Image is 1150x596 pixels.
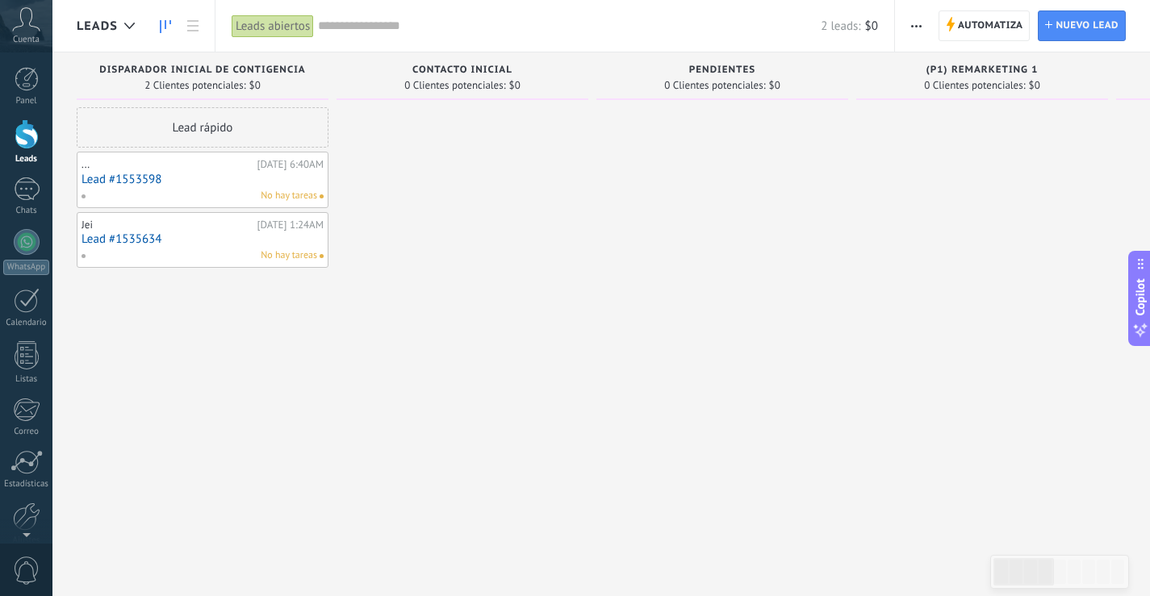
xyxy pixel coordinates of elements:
div: Correo [3,427,50,437]
span: No hay tareas [261,189,317,203]
span: Automatiza [958,11,1023,40]
div: Listas [3,374,50,385]
div: ... [82,158,253,171]
span: $0 [249,81,261,90]
div: Leads [3,154,50,165]
span: Contacto Inicial [412,65,512,76]
span: 2 leads: [821,19,860,34]
div: Jei [82,219,253,231]
div: Calendario [3,318,50,328]
div: Pendientes [604,65,840,78]
span: 2 Clientes potenciales: [144,81,245,90]
div: Contacto Inicial [345,65,580,78]
div: Chats [3,206,50,216]
span: Pendientes [689,65,755,76]
a: Lead #1553598 [82,173,324,186]
div: Lead rápido [77,107,328,148]
div: Leads abiertos [232,15,314,38]
div: Panel [3,96,50,106]
a: Nuevo lead [1038,10,1126,41]
a: Lista [179,10,207,42]
span: $0 [509,81,521,90]
span: Cuenta [13,35,40,45]
div: Estadísticas [3,479,50,490]
a: Lead #1535634 [82,232,324,246]
span: Leads [77,19,118,34]
span: Nuevo lead [1056,11,1119,40]
button: Más [905,10,928,41]
span: 0 Clientes potenciales: [924,81,1025,90]
div: [DATE] 6:40AM [257,158,324,171]
span: $0 [769,81,780,90]
span: 0 Clientes potenciales: [404,81,505,90]
span: Disparador INICIAL DE CONTIGENCIA [99,65,306,76]
span: No hay tareas [261,248,317,263]
span: (p1) Remarketing 1 [926,65,1039,76]
a: Leads [152,10,179,42]
span: $0 [865,19,878,34]
div: WhatsApp [3,260,49,275]
span: Copilot [1132,278,1148,315]
div: [DATE] 1:24AM [257,219,324,231]
span: No hay nada asignado [320,254,324,258]
a: Automatiza [939,10,1031,41]
span: $0 [1029,81,1040,90]
div: (p1) Remarketing 1 [864,65,1100,78]
span: No hay nada asignado [320,194,324,198]
div: Disparador INICIAL DE CONTIGENCIA [85,65,320,78]
span: 0 Clientes potenciales: [664,81,765,90]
